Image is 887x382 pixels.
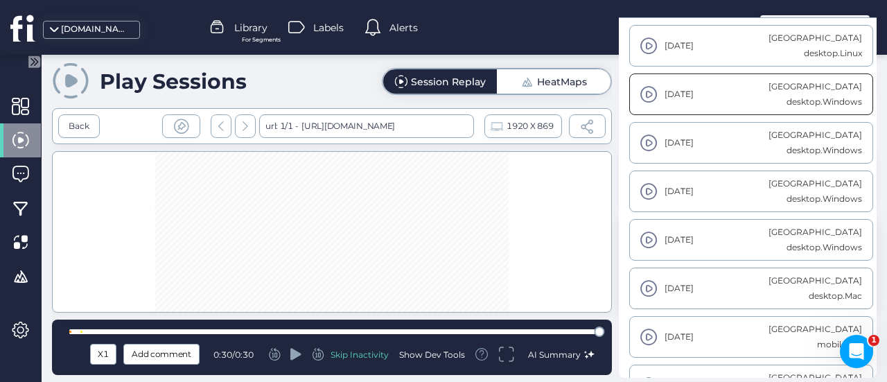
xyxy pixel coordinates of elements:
[769,273,862,288] div: [GEOGRAPHIC_DATA]
[242,35,281,44] span: For Segments
[769,94,862,110] div: .
[840,48,862,58] span: Linux
[769,240,862,255] div: .
[840,335,873,368] iframe: Intercom live chat
[507,119,553,134] span: 1920 X 869
[787,145,820,155] span: desktop
[259,114,474,138] div: url: 1/1 -
[787,242,820,252] span: desktop
[528,349,581,360] span: AI Summary
[665,38,694,53] div: [DATE]
[868,335,879,346] span: 1
[665,184,694,199] div: [DATE]
[817,339,846,349] span: mobile
[665,329,694,345] div: [DATE]
[213,349,232,360] span: 0:30
[769,322,862,337] div: [GEOGRAPHIC_DATA]
[823,193,862,204] span: Windows
[769,191,862,207] div: .
[769,46,862,61] div: .
[769,288,862,304] div: .
[665,87,694,102] div: [DATE]
[298,114,395,138] div: [URL][DOMAIN_NAME]
[769,128,862,143] div: [GEOGRAPHIC_DATA]
[234,20,267,35] span: Library
[331,349,389,361] div: Skip Inactivity
[389,20,418,35] span: Alerts
[94,347,113,362] div: X1
[69,120,89,133] div: Back
[769,337,862,352] div: .
[809,290,843,301] span: desktop
[769,143,862,158] div: .
[823,96,862,107] span: Windows
[313,20,344,35] span: Labels
[399,349,465,361] div: Show Dev Tools
[61,23,130,36] div: [DOMAIN_NAME]
[665,232,694,248] div: [DATE]
[235,349,254,360] span: 0:30
[769,31,862,46] div: [GEOGRAPHIC_DATA]
[769,176,862,191] div: [GEOGRAPHIC_DATA]
[804,48,838,58] span: desktop
[665,281,694,296] div: [DATE]
[665,135,694,150] div: [DATE]
[787,193,820,204] span: desktop
[845,290,862,301] span: Mac
[411,77,486,87] div: Session Replay
[823,242,862,252] span: Windows
[213,349,262,360] div: /
[787,96,820,107] span: desktop
[769,225,862,240] div: [GEOGRAPHIC_DATA]
[100,69,247,94] div: Play Sessions
[132,347,191,362] span: Add comment
[537,77,587,87] div: HeatMaps
[769,79,862,94] div: [GEOGRAPHIC_DATA]
[823,145,862,155] span: Windows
